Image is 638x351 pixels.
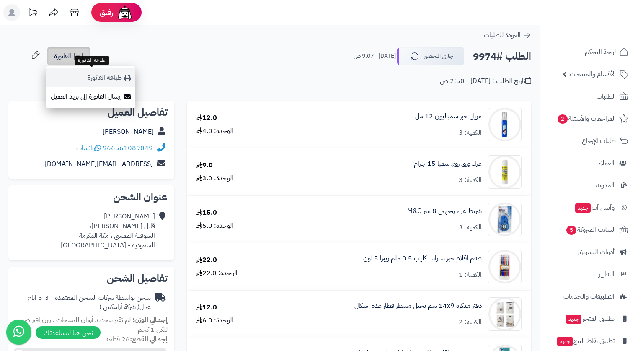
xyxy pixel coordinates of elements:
a: طقم اقلام حبر ساراسا كليب 0.5 ملم زيبرا 5 لون [363,254,482,263]
span: 5 [566,226,576,235]
a: واتساب [76,143,101,153]
h2: عنوان الشحن [15,192,168,202]
span: الطلبات [597,91,616,102]
span: التطبيقات والخدمات [563,291,615,302]
img: 40-90x90.jpg [488,203,521,236]
div: الوحدة: 4.0 [196,126,233,136]
h2: الطلب #9974 [473,48,531,65]
div: الوحدة: 22.0 [196,268,238,278]
div: الكمية: 3 [459,223,482,232]
a: تحديثات المنصة [22,4,43,23]
strong: إجمالي القطع: [130,334,168,344]
div: الوحدة: 3.0 [196,174,233,183]
a: لوحة التحكم [545,42,633,62]
span: 2 [558,114,568,124]
a: [EMAIL_ADDRESS][DOMAIN_NAME] [45,159,153,169]
span: السلات المتروكة [566,224,616,236]
div: الوحدة: 6.0 [196,316,233,325]
span: العودة للطلبات [484,30,521,40]
div: [PERSON_NAME] قابل [PERSON_NAME]، الشوقية الممشى ، مكة المكرمة السعودية - [GEOGRAPHIC_DATA] [61,212,155,250]
a: شريط غراء وجهين 8 متر M&G [407,206,482,216]
a: المراجعات والأسئلة2 [545,109,633,129]
div: طباعة الفاتورة [75,56,109,65]
span: رفيق [100,8,113,18]
div: الوحدة: 5.0 [196,221,233,231]
small: 26 قطعة [106,334,168,344]
div: الكمية: 2 [459,317,482,327]
div: 12.0 [196,113,217,123]
img: Sarasa-Clip-05-5pack-90x90.jpg [488,250,521,283]
span: تطبيق المتجر [565,313,615,325]
span: التقارير [599,268,615,280]
img: 31-90x90.jpg [488,155,521,189]
a: السلات المتروكة5 [545,220,633,240]
a: [PERSON_NAME] [103,127,154,137]
div: 22.0 [196,255,217,265]
a: غراء ورق روج سمبا 15 جرام [414,159,482,169]
a: طباعة الفاتورة [46,68,135,87]
a: العملاء [545,153,633,173]
strong: إجمالي الوزن: [132,315,168,325]
h2: تفاصيل الشحن [15,273,168,283]
a: العودة للطلبات [484,30,531,40]
a: وآتس آبجديد [545,198,633,218]
a: الفاتورة [47,47,90,65]
a: 966561089049 [103,143,153,153]
span: جديد [575,203,591,213]
span: المراجعات والأسئلة [557,113,616,125]
h2: تفاصيل العميل [15,107,168,117]
img: 1628506909-9c89c741-1a35-409f-bb4b-1a09cecfc3ec-90x90.jpg [488,297,521,331]
img: ai-face.png [116,4,133,21]
span: الأقسام والمنتجات [570,68,616,80]
a: مزيل حبر سمباليون 12 مل [415,112,482,121]
span: أدوات التسويق [578,246,615,258]
span: العملاء [598,157,615,169]
span: جديد [566,315,581,324]
a: المدونة [545,175,633,195]
span: الفاتورة [54,51,71,61]
a: تطبيق المتجرجديد [545,309,633,329]
span: تطبيق نقاط البيع [556,335,615,347]
div: الكمية: 3 [459,175,482,185]
a: التقارير [545,264,633,284]
small: [DATE] - 9:07 ص [354,52,396,60]
span: المدونة [596,179,615,191]
div: شحن بواسطة شركات الشحن المعتمدة - 3-5 ايام عمل [15,293,151,312]
span: لم تقم بتحديد أوزان للمنتجات ، وزن افتراضي للكل 1 كجم [21,315,168,335]
div: الكمية: 1 [459,270,482,280]
div: 12.0 [196,303,217,312]
div: تاريخ الطلب : [DATE] - 2:50 ص [440,76,531,86]
div: الكمية: 3 [459,128,482,138]
span: طلبات الإرجاع [582,135,616,147]
img: 12%20ml-90x90.jpg [488,108,521,141]
span: وآتس آب [574,202,615,213]
button: جاري التحضير [397,47,464,65]
span: ( شركة أرامكس ) [99,302,139,312]
a: طلبات الإرجاع [545,131,633,151]
div: 9.0 [196,161,213,170]
a: دفتر مذكرة 14x9 سم بحبل مسطر قطار عدة اشكال [354,301,482,311]
div: 15.0 [196,208,217,218]
a: أدوات التسويق [545,242,633,262]
a: التطبيقات والخدمات [545,286,633,307]
a: تطبيق نقاط البيعجديد [545,331,633,351]
a: الطلبات [545,86,633,107]
span: جديد [557,337,573,346]
span: لوحة التحكم [585,46,616,58]
a: إرسال الفاتورة إلى بريد العميل [46,87,135,106]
